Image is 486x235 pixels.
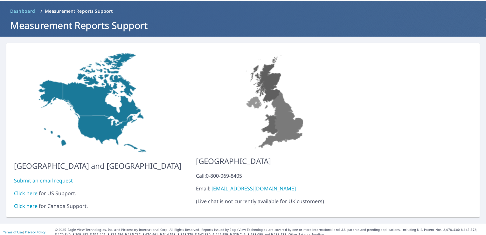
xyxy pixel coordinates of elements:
[25,230,45,234] a: Privacy Policy
[14,189,182,197] div: for US Support.
[14,190,38,197] a: Click here
[14,202,182,210] div: for Canada Support.
[8,19,478,32] h1: Measurement Reports Support
[14,203,38,210] a: Click here
[14,51,182,155] img: US-MAP
[40,7,42,15] li: /
[14,160,182,172] p: [GEOGRAPHIC_DATA] and [GEOGRAPHIC_DATA]
[196,172,356,205] p: ( Live chat is not currently available for UK customers )
[196,172,356,180] div: Call: 0-800-069-8405
[196,51,356,150] img: US-MAP
[8,6,478,16] nav: breadcrumb
[10,8,35,14] span: Dashboard
[45,8,113,14] p: Measurement Reports Support
[14,177,73,184] a: Submit an email request
[3,230,45,234] p: |
[8,6,38,16] a: Dashboard
[3,230,23,234] a: Terms of Use
[212,185,296,192] a: [EMAIL_ADDRESS][DOMAIN_NAME]
[196,185,356,192] div: Email:
[196,155,356,167] p: [GEOGRAPHIC_DATA]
